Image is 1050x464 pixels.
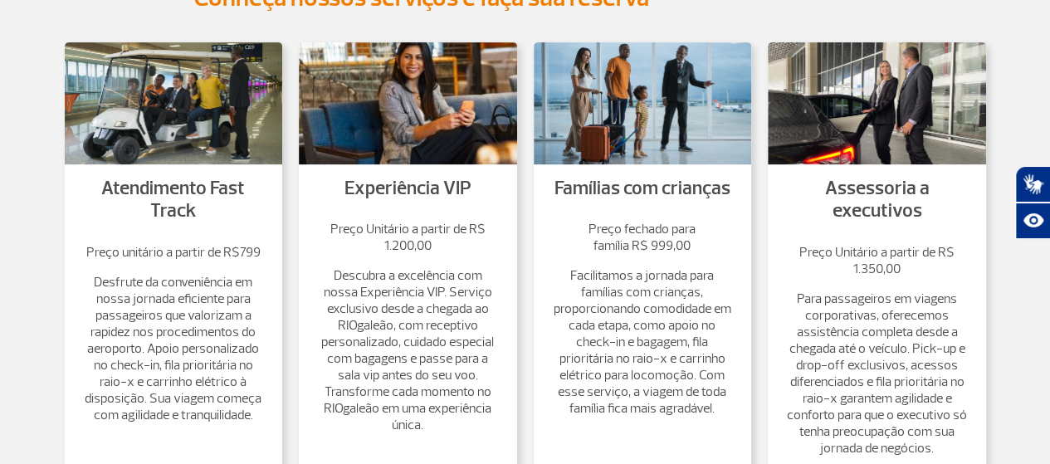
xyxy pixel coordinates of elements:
[824,176,929,223] a: Assessoria a executivos
[86,244,261,261] strong: Preço unitário a partir de R$799
[1015,166,1050,203] button: Abrir tradutor de língua de sinais.
[330,221,486,254] strong: Preço Unitário a partir de R$ 1.200,00
[81,244,266,423] a: Preço unitário a partir de R$799 Desfrute da conveniência em nossa jornada eficiente para passage...
[550,221,735,417] a: Preço fechado para família R$ 999,00 Facilitamos a jornada para famílias com crianças, proporcion...
[799,244,955,277] strong: Preço Unitário a partir de R$ 1.350,00
[550,267,735,417] p: Facilitamos a jornada para famílias com crianças, proporcionando comodidade em cada etapa, como a...
[344,176,471,200] a: Experiência VIP
[315,221,501,433] a: Preço Unitário a partir de R$ 1.200,00 Descubra a excelência com nossa Experiência VIP. Serviço e...
[554,176,730,200] a: Famílias com crianças
[315,267,501,433] p: Descubra a excelência com nossa Experiência VIP. Serviço exclusivo desde a chegada ao RIOgaleão, ...
[101,176,245,223] a: Atendimento Fast Track
[1015,166,1050,239] div: Plugin de acessibilidade da Hand Talk.
[588,221,696,254] strong: Preço fechado para família R$ 999,00
[81,274,266,423] p: Desfrute da conveniência em nossa jornada eficiente para passageiros que valorizam a rapidez nos ...
[784,244,969,457] a: Preço Unitário a partir de R$ 1.350,00 Para passageiros em viagens corporativas, oferecemos assis...
[784,291,969,457] p: Para passageiros em viagens corporativas, oferecemos assistência completa desde a chegada até o v...
[1015,203,1050,239] button: Abrir recursos assistivos.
